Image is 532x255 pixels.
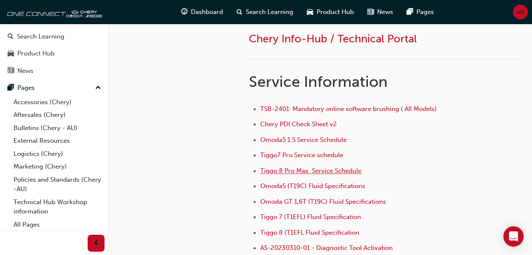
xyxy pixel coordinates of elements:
[260,167,361,175] a: Tiggo 8 Pro Max Service Schedule
[3,80,105,96] button: Pages
[10,108,105,122] a: Aftersales (Chery)
[8,67,14,75] span: news-icon
[8,50,14,58] span: car-icon
[503,226,524,247] div: Open Intercom Messenger
[249,32,417,45] a: Chery Info-Hub / Technical Portal
[10,96,105,109] a: Accessories (Chery)
[249,72,388,91] span: Service Information
[17,66,33,76] div: News
[10,160,105,173] a: Marketing (Chery)
[400,3,441,21] a: pages-iconPages
[407,7,413,17] span: pages-icon
[181,7,187,17] span: guage-icon
[17,83,35,93] div: Pages
[300,3,361,21] a: car-iconProduct Hub
[8,33,14,41] span: search-icon
[260,213,363,221] a: Tiggo 7 (T1EFL) Fluid Specification
[260,105,437,113] a: TSB-2401: Mandatory online software brushing ( All Models)
[95,83,101,94] span: up-icon
[3,29,105,44] a: Search Learning
[416,7,434,17] span: Pages
[517,7,524,17] span: ad
[17,49,55,58] div: Product Hub
[10,218,105,231] a: All Pages
[260,229,359,236] a: Tiggo 8 (T1EFL Fluid Specification
[17,32,64,42] div: Search Learning
[307,7,313,17] span: car-icon
[93,238,99,249] span: prev-icon
[10,134,105,147] a: External Resources
[8,84,14,92] span: pages-icon
[10,147,105,161] a: Logistics (Chery)
[10,122,105,135] a: Bulletins (Chery - AU)
[260,151,343,159] a: Tiggo7 Pro Service schedule
[317,7,354,17] span: Product Hub
[260,182,365,190] a: Omoda5 (T19C) Fluid Specifications
[237,7,243,17] span: search-icon
[3,63,105,79] a: News
[377,7,393,17] span: News
[174,3,230,21] a: guage-iconDashboard
[4,3,102,20] img: oneconnect
[367,7,374,17] span: news-icon
[3,46,105,61] a: Product Hub
[10,173,105,196] a: Policies and Standards (Chery -AU)
[260,244,393,252] a: AS-20230310-01 - Diagnostic Tool Activation
[260,120,337,128] a: Chery PDI Check Sheet v2
[260,198,386,205] a: Omoda GT 1,6T (T19C) Fluid Specifications
[230,3,300,21] a: search-iconSearch Learning
[10,196,105,218] a: Technical Hub Workshop information
[191,7,223,17] span: Dashboard
[361,3,400,21] a: news-iconNews
[246,7,293,17] span: Search Learning
[260,136,347,144] a: Omoda5 1.5 Service Schedule
[513,5,528,19] button: ad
